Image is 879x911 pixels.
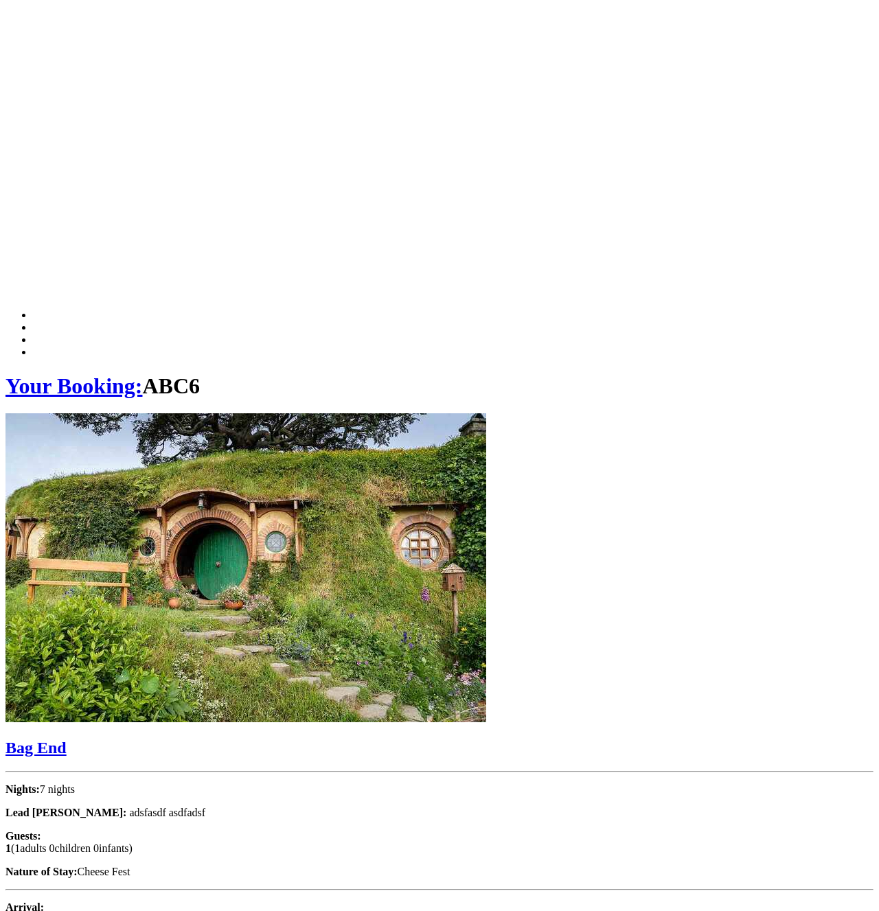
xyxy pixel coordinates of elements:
[49,842,55,854] span: 0
[5,866,874,878] p: Cheese Fest
[5,413,486,722] img: An image of 'Bag End'
[14,842,46,854] span: adult
[5,373,874,399] h1: ABC6
[14,842,20,854] span: 1
[129,807,205,818] span: adsfasdf asdfadsf
[77,842,91,854] span: ren
[5,866,78,877] strong: Nature of Stay:
[5,373,142,398] a: Your Booking:
[5,830,41,842] strong: Guests:
[5,842,133,854] span: ( )
[5,783,874,796] p: 7 nights
[5,842,11,854] strong: 1
[5,807,126,818] strong: Lead [PERSON_NAME]:
[5,739,874,757] h2: Bag End
[42,842,46,854] span: s
[5,783,40,795] strong: Nights:
[47,842,91,854] span: child
[91,842,129,854] span: infant
[124,842,128,854] span: s
[5,713,874,757] a: Bag End
[93,842,99,854] span: 0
